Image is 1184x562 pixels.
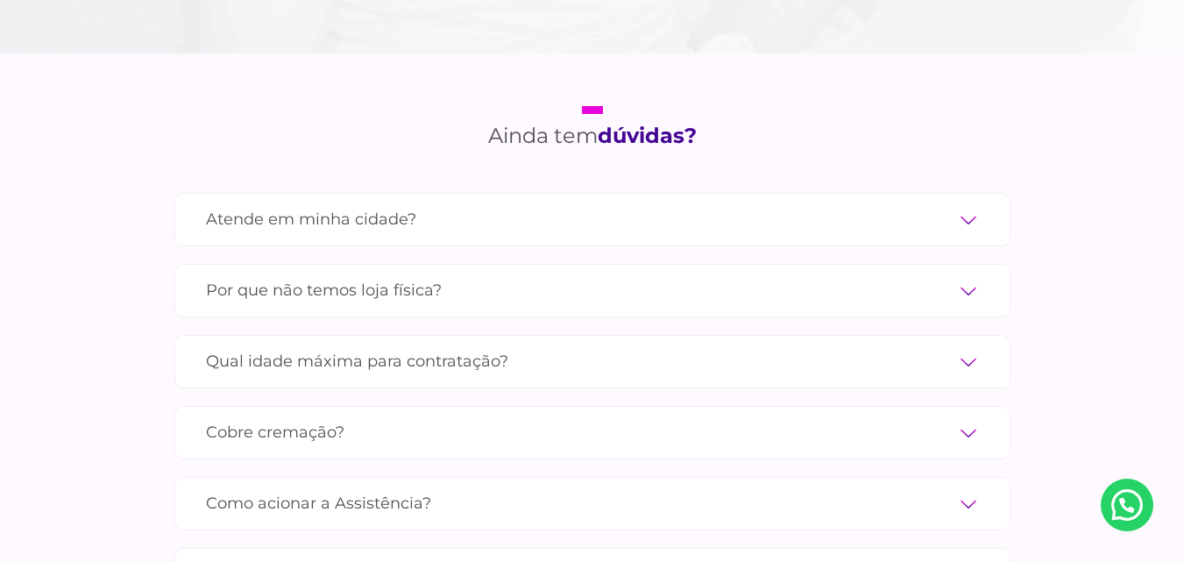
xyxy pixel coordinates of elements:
label: Atende em minha cidade? [206,204,979,235]
strong: dúvidas? [598,123,697,148]
a: Nosso Whatsapp [1101,479,1153,531]
label: Cobre cremação? [206,417,979,448]
h2: Ainda tem [488,106,697,149]
label: Como acionar a Assistência? [206,488,979,519]
label: Qual idade máxima para contratação? [206,346,979,377]
label: Por que não temos loja física? [206,275,979,306]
